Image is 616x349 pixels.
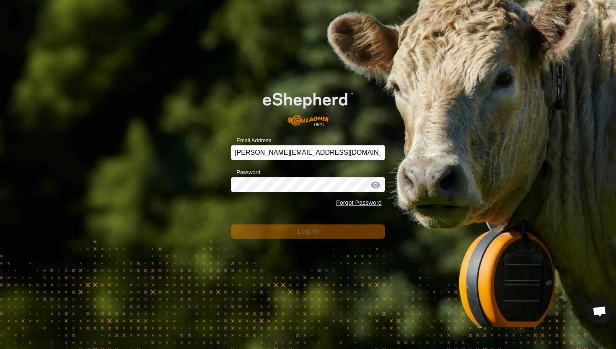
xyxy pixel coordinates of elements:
[336,199,382,206] a: Forgot Password
[246,80,370,132] img: E-shepherd Logo
[298,228,318,235] span: Log In
[231,136,271,145] label: Email Address
[231,145,385,160] input: Email Address
[231,224,385,239] button: Log In
[587,299,612,324] div: Open chat
[231,168,260,177] label: Password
